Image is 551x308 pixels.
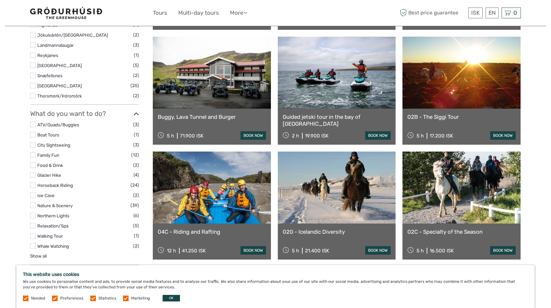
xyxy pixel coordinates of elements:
div: 17.200 ISK [430,133,453,139]
label: Marketing [131,296,150,301]
a: 04C - Riding and Rafting [158,228,266,235]
span: (2) [133,191,139,199]
a: Food & Drink [37,163,63,168]
span: 5 h [167,133,174,139]
span: (39) [131,202,139,209]
a: Landmannalaugar [37,43,74,48]
div: 19.900 ISK [305,133,329,139]
a: [GEOGRAPHIC_DATA] [37,83,82,88]
a: 02G - Icelandic Diversity [283,228,391,235]
a: 02B - The Siggi Tour [407,114,516,120]
a: Northern Lights [37,213,69,218]
span: (2) [133,72,139,79]
span: (6) [133,212,139,219]
span: (2) [133,161,139,169]
a: Glacier Hike [37,172,61,178]
a: Thorsmork/Þórsmörk [37,93,82,99]
a: Reykjanes [37,53,58,58]
span: Best price guarantee [398,8,467,18]
a: Buggy, Lava Tunnel and Burger [158,114,266,120]
a: Show all [30,253,47,259]
span: 2 h [292,133,299,139]
a: Multi-day tours [178,8,219,18]
div: 41.250 ISK [182,248,206,254]
span: 12 h [167,248,176,254]
span: (2) [133,92,139,100]
button: Open LiveChat chat widget [75,10,83,18]
span: 5 h [417,248,424,254]
a: Jökulsárlón/[GEOGRAPHIC_DATA] [37,32,108,38]
a: book now [365,131,391,140]
div: 21.400 ISK [305,248,329,254]
a: Snæfellsnes [37,73,62,78]
div: We use cookies to personalise content and ads, to provide social media features and to analyse ou... [16,265,535,308]
a: Whale Watching [37,244,69,249]
a: Horseback Riding [37,183,73,188]
a: book now [240,246,266,255]
a: Boat Tours [37,132,59,137]
button: OK [163,295,180,301]
a: Walking Tour [37,233,63,239]
span: ISK [471,9,480,16]
a: Guided jetski tour in the bay of [GEOGRAPHIC_DATA] [283,114,391,127]
a: Nature & Scenery [37,203,73,208]
a: More [230,8,247,18]
span: (4) [133,171,139,179]
a: book now [490,131,516,140]
span: 0 [512,9,518,16]
label: Preferences [60,296,83,301]
span: (3) [133,141,139,149]
label: Needed [31,296,45,301]
p: We're away right now. Please check back later! [9,11,74,17]
a: Family Fun [37,153,59,158]
a: 02C - Specialty of the Season [407,228,516,235]
a: Relaxation/Spa [37,223,68,228]
span: (24) [131,181,139,189]
div: EN [486,8,499,18]
div: 16.500 ISK [430,248,454,254]
div: 71.900 ISK [180,133,204,139]
span: 5 h [292,248,299,254]
span: (3) [133,41,139,49]
span: (3) [133,121,139,128]
img: 1578-341a38b5-ce05-4595-9f3d-b8aa3718a0b3_logo_small.jpg [30,7,102,19]
a: [GEOGRAPHIC_DATA] [37,63,82,68]
span: (5) [133,222,139,229]
a: Tours [153,8,167,18]
a: Ice Cave [37,193,55,198]
a: book now [490,246,516,255]
span: (1) [134,131,139,138]
a: ATV/Quads/Buggies [37,122,79,127]
span: 5 h [417,133,424,139]
span: (1) [134,232,139,240]
span: (1) [134,51,139,59]
h5: This website uses cookies [23,272,528,277]
a: book now [365,246,391,255]
h3: What do you want to do? [30,110,139,118]
span: (12) [131,151,139,159]
span: (2) [133,31,139,39]
span: (25) [131,82,139,89]
a: book now [240,131,266,140]
span: (5) [133,62,139,69]
span: (2) [133,242,139,250]
a: City Sightseeing [37,142,70,148]
label: Statistics [98,296,116,301]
